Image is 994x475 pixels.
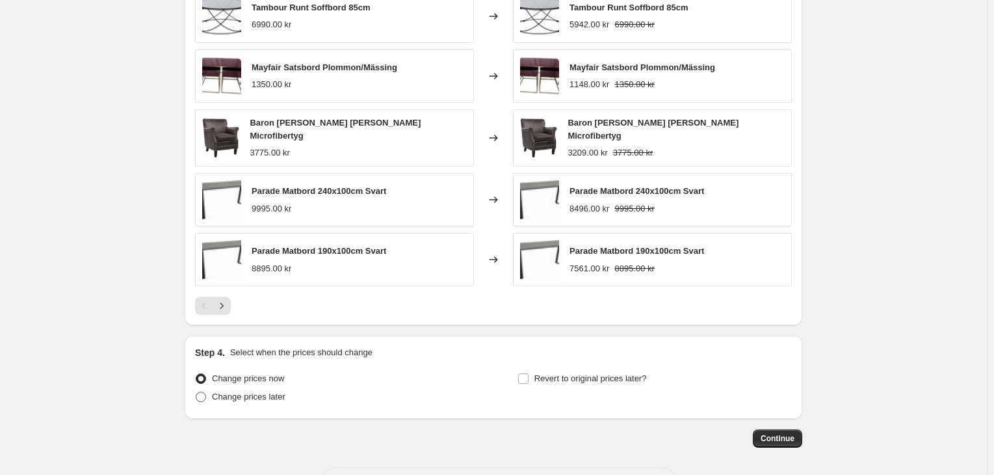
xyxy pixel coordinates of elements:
[250,118,421,141] span: Baron [PERSON_NAME] [PERSON_NAME] Microfibertyg
[202,180,241,219] img: 5001170_8c31baea-9745-4080-9d0a-ba3218295cbd_80x.jpg
[212,373,284,383] span: Change prices now
[250,146,289,159] div: 3775.00 kr
[252,202,291,215] div: 9995.00 kr
[202,57,241,96] img: 370264_ed64e83f-00e4-4d27-9464-770d2c48aa6d_80x.jpg
[569,78,609,91] div: 1148.00 kr
[520,118,557,157] img: 689060_2_36d4b79e-a7d3-49f4-9367-d648849b678a_80x.jpg
[520,180,559,219] img: 5001170_8c31baea-9745-4080-9d0a-ba3218295cbd_80x.jpg
[761,433,794,444] span: Continue
[614,262,654,275] strike: 8895.00 kr
[252,246,386,256] span: Parade Matbord 190x100cm Svart
[614,78,654,91] strike: 1350.00 kr
[252,78,291,91] div: 1350.00 kr
[569,262,609,275] div: 7561.00 kr
[252,262,291,275] div: 8895.00 kr
[520,240,559,279] img: 5001170-44266_b7c9d1b1-f570-467d-b0d5-c7bcc1d50cd6_80x.jpg
[568,146,607,159] div: 3209.00 kr
[614,18,654,31] strike: 6990.00 kr
[202,118,239,157] img: 689060_2_36d4b79e-a7d3-49f4-9367-d648849b678a_80x.jpg
[753,429,802,448] button: Continue
[520,57,559,96] img: 370264_ed64e83f-00e4-4d27-9464-770d2c48aa6d_80x.jpg
[212,392,285,401] span: Change prices later
[569,186,704,196] span: Parade Matbord 240x100cm Svart
[613,146,653,159] strike: 3775.00 kr
[614,202,654,215] strike: 9995.00 kr
[534,373,647,383] span: Revert to original prices later?
[569,246,704,256] span: Parade Matbord 190x100cm Svart
[569,202,609,215] div: 8496.00 kr
[252,186,386,196] span: Parade Matbord 240x100cm Svart
[252,3,370,12] span: Tambour Runt Soffbord 85cm
[569,62,715,72] span: Mayfair Satsbord Plommon/Mässing
[252,62,397,72] span: Mayfair Satsbord Plommon/Mässing
[195,297,231,315] nav: Pagination
[230,346,373,359] p: Select when the prices should change
[568,118,739,141] span: Baron [PERSON_NAME] [PERSON_NAME] Microfibertyg
[569,18,609,31] div: 5942.00 kr
[195,346,225,359] h2: Step 4.
[213,297,231,315] button: Next
[202,240,241,279] img: 5001170-44266_b7c9d1b1-f570-467d-b0d5-c7bcc1d50cd6_80x.jpg
[252,18,291,31] div: 6990.00 kr
[569,3,688,12] span: Tambour Runt Soffbord 85cm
